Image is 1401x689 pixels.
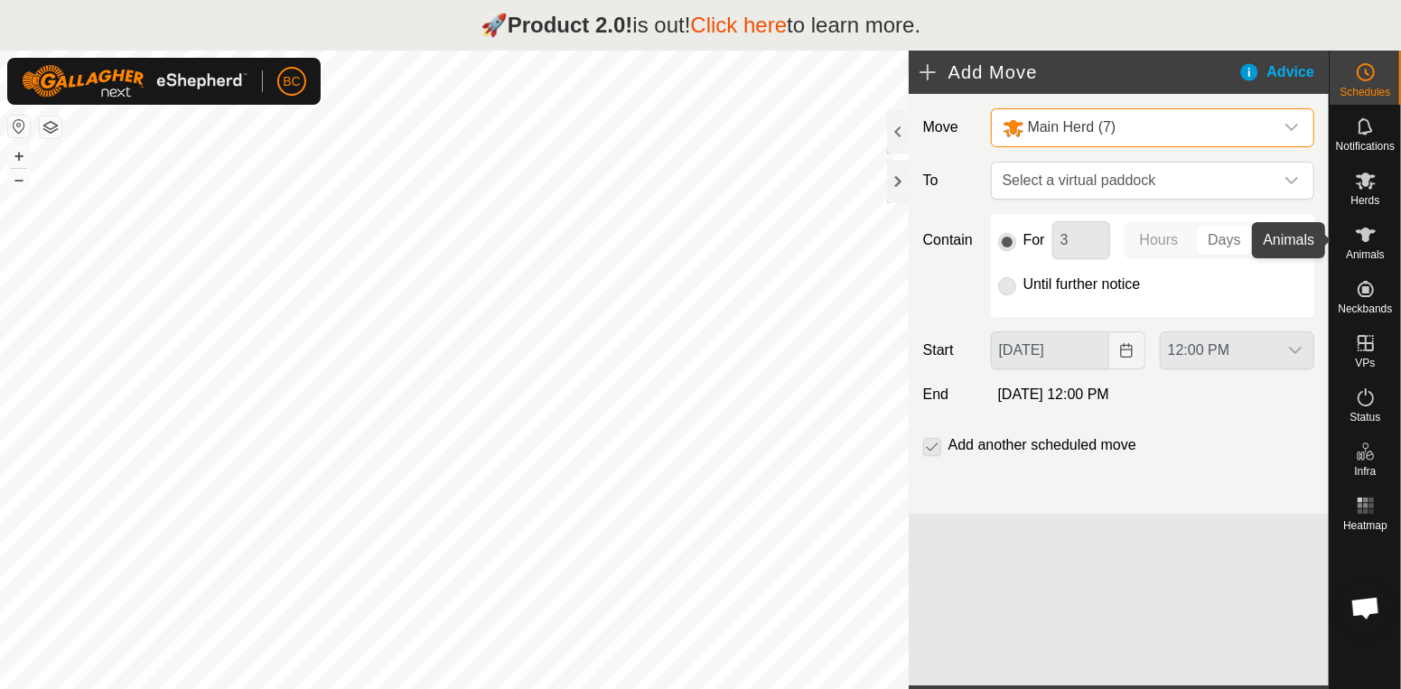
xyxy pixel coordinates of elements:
label: Contain [916,229,984,251]
h2: Add Move [920,61,1238,83]
img: Gallagher Logo [22,65,248,98]
label: To [916,162,984,200]
button: – [8,169,30,191]
label: Until further notice [1023,277,1141,292]
span: BC [283,72,300,91]
a: Click here [690,13,787,37]
span: Schedules [1340,87,1390,98]
strong: Product 2.0! [508,13,633,37]
span: Notifications [1336,141,1395,152]
button: Map Layers [40,116,61,138]
span: Herds [1350,195,1379,206]
p: 🚀 is out! to learn more. [481,9,921,42]
label: Move [916,108,984,147]
span: [DATE] 12:00 PM [998,386,1109,402]
label: Add another scheduled move [948,438,1136,452]
span: Select a virtual paddock [995,163,1274,199]
span: Heatmap [1343,520,1387,531]
div: dropdown trigger [1274,109,1310,146]
button: Reset Map [8,116,30,137]
span: Infra [1354,466,1376,477]
label: End [916,384,984,405]
span: Main Herd [995,109,1274,146]
label: Start [916,340,984,361]
label: For [1023,233,1045,247]
button: + [8,145,30,167]
div: Advice [1238,61,1329,83]
div: dropdown trigger [1274,163,1310,199]
div: Open chat [1339,581,1393,635]
span: Status [1350,412,1380,423]
span: Main Herd (7) [1028,119,1116,135]
span: VPs [1355,358,1375,368]
span: Neckbands [1338,303,1392,314]
button: Choose Date [1109,331,1145,369]
span: Animals [1346,249,1385,260]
